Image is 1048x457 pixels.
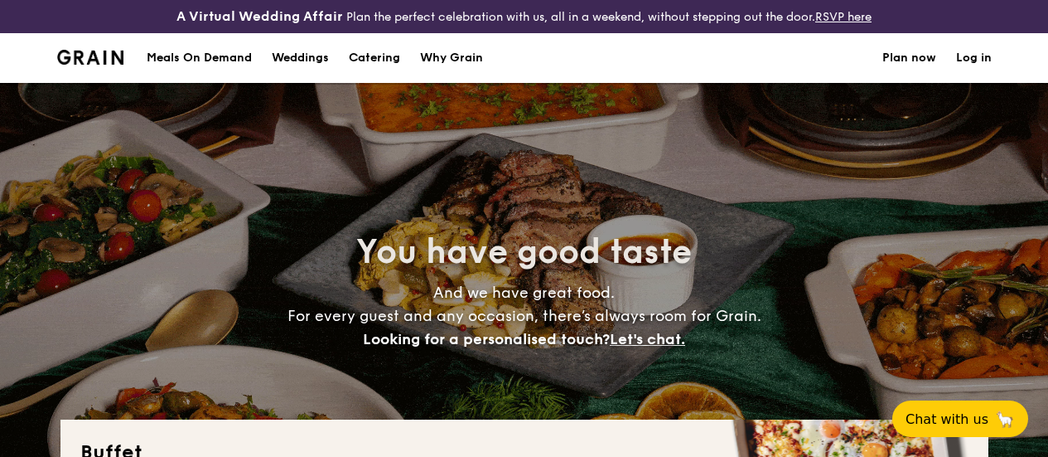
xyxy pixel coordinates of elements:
a: RSVP here [815,10,872,24]
div: Plan the perfect celebration with us, all in a weekend, without stepping out the door. [175,7,873,27]
a: Catering [339,33,410,83]
a: Plan now [882,33,936,83]
span: And we have great food. For every guest and any occasion, there’s always room for Grain. [287,284,761,348]
div: Meals On Demand [147,33,252,83]
div: Why Grain [420,33,483,83]
span: Let's chat. [610,330,685,348]
span: Looking for a personalised touch? [363,330,610,348]
a: Meals On Demand [137,33,262,83]
span: You have good taste [356,232,692,272]
h1: Catering [349,33,400,83]
a: Weddings [262,33,339,83]
button: Chat with us🦙 [892,401,1028,437]
a: Logotype [57,50,124,65]
a: Log in [956,33,992,83]
a: Why Grain [410,33,493,83]
img: Grain [57,50,124,65]
div: Weddings [272,33,329,83]
span: Chat with us [906,411,988,427]
h4: A Virtual Wedding Affair [176,7,343,27]
span: 🦙 [995,410,1015,429]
